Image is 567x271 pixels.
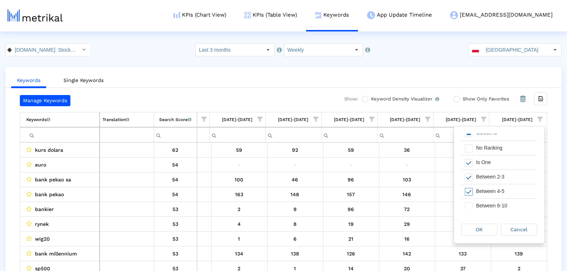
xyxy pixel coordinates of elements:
div: 8/23/25 [326,175,376,184]
div: 9/13/25 [494,249,545,258]
div: Translation [103,115,129,124]
td: Column Keyword [20,112,100,127]
div: 8/9/25 [214,205,265,214]
td: Filter cell [100,127,154,142]
div: [DATE]-[DATE] [222,115,253,124]
span: bank pekao [35,190,64,199]
div: 8/16/25 [270,160,320,169]
img: metrical-logo-light.png [8,9,63,22]
span: wig20 [35,234,50,244]
img: keywords.png [315,12,322,18]
div: 09/07/25-09/13/25 [502,115,532,124]
div: 8/23/25 [326,205,376,214]
img: my-account-menu-icon.png [450,11,458,19]
td: Column 08/24/25-08/30/25 [377,112,433,127]
div: Is One [472,155,537,169]
td: Filter cell [154,127,197,142]
input: Filter cell [210,129,265,141]
span: Cancel [511,227,528,232]
div: 9/6/25 [438,205,488,214]
div: 53 [157,234,195,244]
div: 8/30/25 [382,145,432,155]
div: 8/9/25 [214,145,265,155]
img: kpi-table-menu-icon.png [244,12,251,18]
div: 8/30/25 [382,205,432,214]
td: Filter cell [265,127,321,142]
div: No Ranking [472,141,537,155]
div: 9/6/25 [438,160,488,169]
span: rynek [35,219,49,229]
td: Filter cell [20,127,100,142]
td: Filter cell [433,127,489,142]
div: Between 2-3 [472,170,537,184]
a: Manage Keywords [20,95,70,106]
img: app-update-menu-icon.png [367,11,375,19]
div: 53 [157,205,195,214]
label: Show Only Favorites [461,95,509,103]
span: Show filter options for column '08/17/25-08/23/25' [370,117,375,122]
div: 8/23/25 [326,145,376,155]
input: Filter cell [266,129,321,141]
div: 8/16/25 [270,175,320,184]
span: bank pekao sa [35,175,71,184]
div: 9/6/25 [438,175,488,184]
div: 8/30/25 [382,249,432,258]
div: 8/16/25 [270,145,320,155]
div: 8/9/25 [214,190,265,199]
div: 9/6/25 [438,249,488,258]
input: Filter cell [26,129,99,141]
td: Filter cell [377,127,433,142]
div: 8/23/25 [326,219,376,229]
div: Export all data [534,92,547,105]
div: [DATE]-[DATE] [334,115,365,124]
a: Single Keywords [58,74,109,87]
div: 8/23/25 [326,160,376,169]
div: Select [549,44,561,56]
div: Select [350,44,363,56]
div: 8/9/25 [214,249,265,258]
div: Show: [337,95,358,106]
div: 54 [157,175,195,184]
td: Column 08/10/25-08/16/25 [265,112,321,127]
span: Show filter options for column '08/24/25-08/30/25' [426,117,431,122]
div: 8/23/25 [326,190,376,199]
span: Show filter options for column '08/03/25-08/09/25' [258,117,263,122]
input: Filter cell [154,129,197,141]
div: 54 [157,160,195,169]
td: Column Translation [100,112,154,127]
div: 8/9/25 [214,219,265,229]
div: 9/6/25 [438,219,488,229]
input: Filter cell [100,129,154,141]
div: 8/16/25 [270,234,320,244]
span: Show filter options for column '08/10/25-08/16/25' [314,117,319,122]
div: 08/31/25-09/06/25 [446,115,476,124]
label: Keyword Density Visualizer [369,95,439,103]
div: Between 6-10 [472,199,537,213]
div: Keywords [26,115,50,124]
div: 8/9/25 [214,234,265,244]
div: Between 4-5 [472,184,537,198]
div: 62 [157,145,195,155]
div: 8/30/25 [382,219,432,229]
div: 53 [157,249,195,258]
div: 9/6/25 [438,234,488,244]
div: 8/16/25 [270,190,320,199]
td: Column 08/17/25-08/23/25 [321,112,377,127]
div: 8/30/25 [382,190,432,199]
span: Show filter options for column '07/27/25-08/02/25' [202,117,207,122]
div: 9/6/25 [438,145,488,155]
div: 53 [157,219,195,229]
span: OK [476,227,483,232]
div: Select [262,44,274,56]
div: 8/9/25 [214,160,265,169]
a: Keywords [11,74,46,88]
div: 8/23/25 [326,234,376,244]
div: OK [461,224,497,236]
td: Column 09/07/25-09/13/25 [489,112,545,127]
span: kurs dolara [35,145,63,155]
img: kpi-chart-menu-icon.png [174,12,180,18]
div: 8/16/25 [270,219,320,229]
span: bank millennium [35,249,77,258]
div: 8/16/25 [270,205,320,214]
div: Select [78,44,90,56]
